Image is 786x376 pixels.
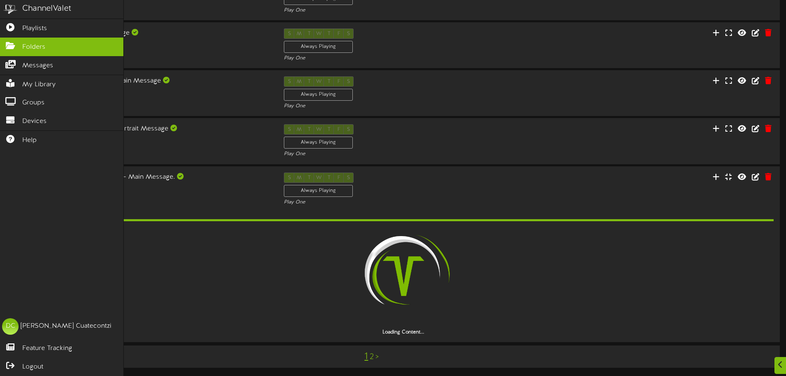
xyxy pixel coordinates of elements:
[2,318,19,335] div: DC
[33,173,271,182] div: [PERSON_NAME] Stream - Main Message.
[22,362,43,372] span: Logout
[351,223,456,329] img: loading-spinner-2.png
[284,55,522,62] div: Play One
[364,351,368,362] a: 1
[370,352,374,362] a: 2
[22,43,45,52] span: Folders
[284,199,522,206] div: Play One
[33,86,271,93] div: Landscape ( 16:9 )
[382,329,424,335] strong: Loading Content...
[284,185,353,197] div: Always Playing
[284,89,353,101] div: Always Playing
[375,352,379,362] a: >
[284,7,522,14] div: Play One
[33,134,271,141] div: Portrait ( 9:16 )
[33,124,271,134] div: [GEOGRAPHIC_DATA] - Portrait Message
[22,61,53,71] span: Messages
[22,136,37,145] span: Help
[33,182,271,189] div: Landscape ( 16:9 )
[22,24,47,33] span: Playlists
[22,98,45,108] span: Groups
[284,137,353,149] div: Always Playing
[284,151,522,158] div: Play One
[33,28,271,38] div: McAllen - Portrait Message
[33,76,271,86] div: [GEOGRAPHIC_DATA] - Main Message
[33,38,271,45] div: Portrait ( 9:16 )
[284,41,353,53] div: Always Playing
[22,117,47,126] span: Devices
[22,3,71,15] div: ChannelValet
[284,103,522,110] div: Play One
[22,80,56,90] span: My Library
[22,344,72,353] span: Feature Tracking
[21,322,111,331] div: [PERSON_NAME] Cuatecontzi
